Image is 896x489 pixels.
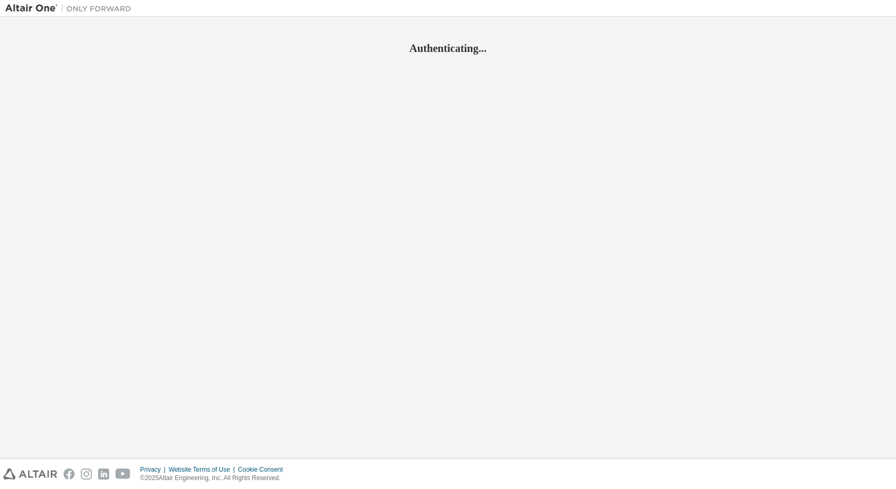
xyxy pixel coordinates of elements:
[98,469,109,480] img: linkedin.svg
[140,465,168,474] div: Privacy
[3,469,57,480] img: altair_logo.svg
[115,469,131,480] img: youtube.svg
[140,474,289,483] p: © 2025 Altair Engineering, Inc. All Rights Reserved.
[64,469,75,480] img: facebook.svg
[238,465,289,474] div: Cookie Consent
[168,465,238,474] div: Website Terms of Use
[5,3,136,14] img: Altair One
[81,469,92,480] img: instagram.svg
[5,41,891,55] h2: Authenticating...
